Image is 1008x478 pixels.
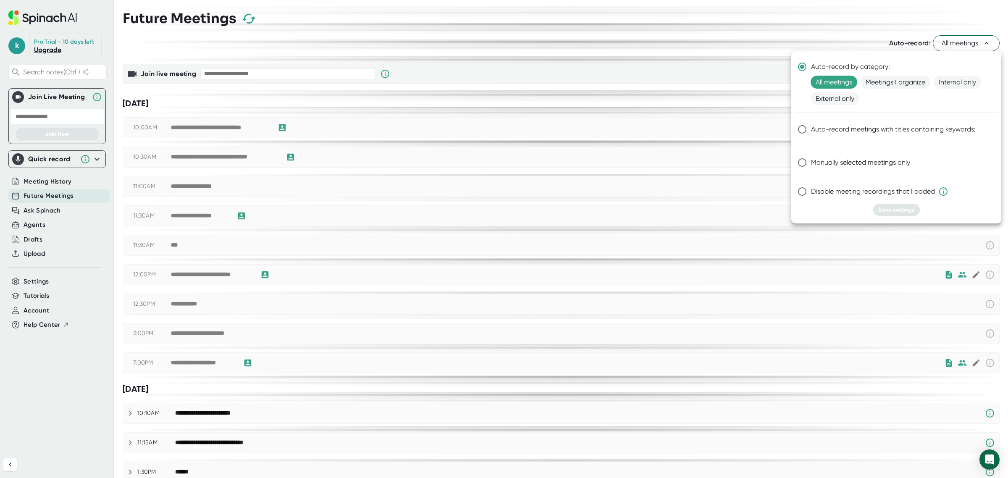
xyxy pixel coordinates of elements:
span: Auto-record meetings with titles containing keywords: [811,124,976,134]
span: Manually selected meetings only [811,158,910,168]
span: Internal only [934,76,981,89]
button: Save settings [873,204,920,216]
span: Meetings I organize [861,76,930,89]
div: Open Intercom Messenger [979,449,1000,470]
span: All meetings [811,76,857,89]
span: Save settings [878,206,915,213]
span: Disable meeting recordings that I added [811,186,948,197]
span: External only [811,92,859,105]
span: Auto-record by category: [811,62,890,72]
